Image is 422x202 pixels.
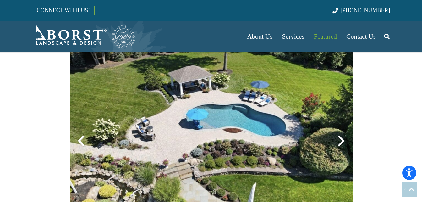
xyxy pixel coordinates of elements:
a: Back to top [402,182,417,197]
span: [PHONE_NUMBER] [341,7,390,14]
a: [PHONE_NUMBER] [332,7,390,14]
a: Borst-Logo [32,24,136,49]
a: Search [381,29,393,44]
span: Contact Us [346,33,376,40]
span: About Us [247,33,272,40]
a: About Us [242,21,277,52]
span: Featured [314,33,337,40]
a: CONNECT WITH US! [32,3,94,18]
a: Featured [309,21,342,52]
span: Services [282,33,304,40]
a: Contact Us [342,21,381,52]
a: Services [277,21,309,52]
